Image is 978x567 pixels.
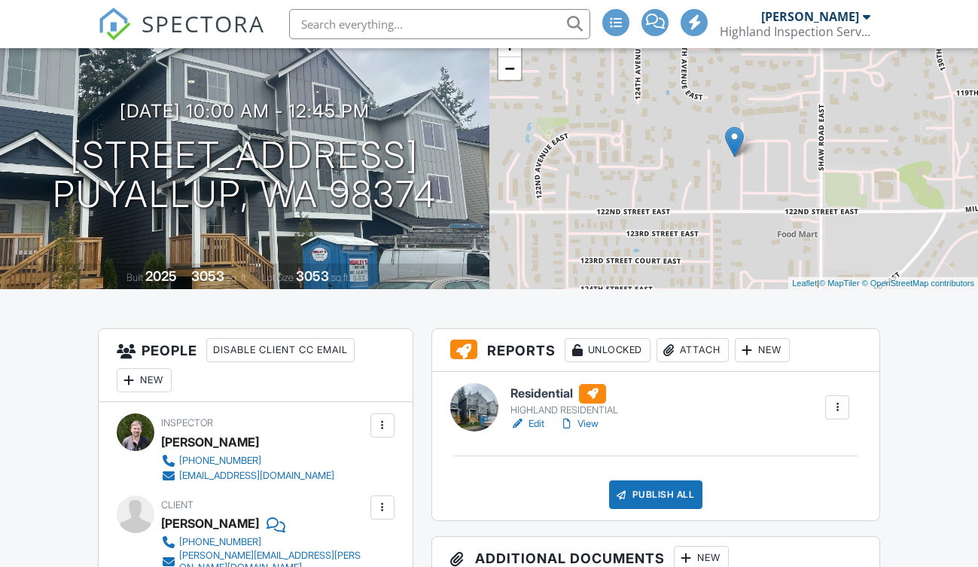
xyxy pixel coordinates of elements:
div: [PHONE_NUMBER] [179,455,261,467]
a: Zoom out [498,57,521,80]
h3: Reports [432,329,879,372]
div: 3053 [191,268,224,284]
div: | [788,277,978,290]
a: [PHONE_NUMBER] [161,535,367,550]
input: Search everything... [289,9,590,39]
div: [PERSON_NAME] [761,9,859,24]
a: [EMAIL_ADDRESS][DOMAIN_NAME] [161,468,334,483]
div: [PHONE_NUMBER] [179,536,261,548]
div: 3053 [296,268,329,284]
a: © OpenStreetMap contributors [862,279,974,288]
h3: [DATE] 10:00 am - 12:45 pm [120,101,370,121]
div: Highland Inspection Services [720,24,870,39]
div: Publish All [609,480,703,509]
img: The Best Home Inspection Software - Spectora [98,8,131,41]
div: 2025 [145,268,177,284]
h1: [STREET_ADDRESS] Puyallup, WA 98374 [53,136,437,215]
a: [PHONE_NUMBER] [161,453,334,468]
a: View [559,416,599,431]
h6: Residential [510,384,618,404]
a: SPECTORA [98,20,265,52]
span: SPECTORA [142,8,265,39]
h3: People [99,329,413,402]
span: sq.ft. [331,272,350,283]
a: Residential HIGHLAND RESIDENTIAL [510,384,618,417]
a: © MapTiler [819,279,860,288]
div: New [117,368,172,392]
div: New [735,338,790,362]
div: Disable Client CC Email [206,338,355,362]
span: Inspector [161,417,213,428]
span: Client [161,499,193,511]
div: Unlocked [565,338,650,362]
a: Edit [510,416,544,431]
div: [EMAIL_ADDRESS][DOMAIN_NAME] [179,470,334,482]
a: Leaflet [792,279,817,288]
span: Lot Size [262,272,294,283]
div: Attach [657,338,729,362]
span: Built [126,272,143,283]
div: [PERSON_NAME] [161,512,259,535]
div: [PERSON_NAME] [161,431,259,453]
span: sq. ft. [227,272,248,283]
div: HIGHLAND RESIDENTIAL [510,404,618,416]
